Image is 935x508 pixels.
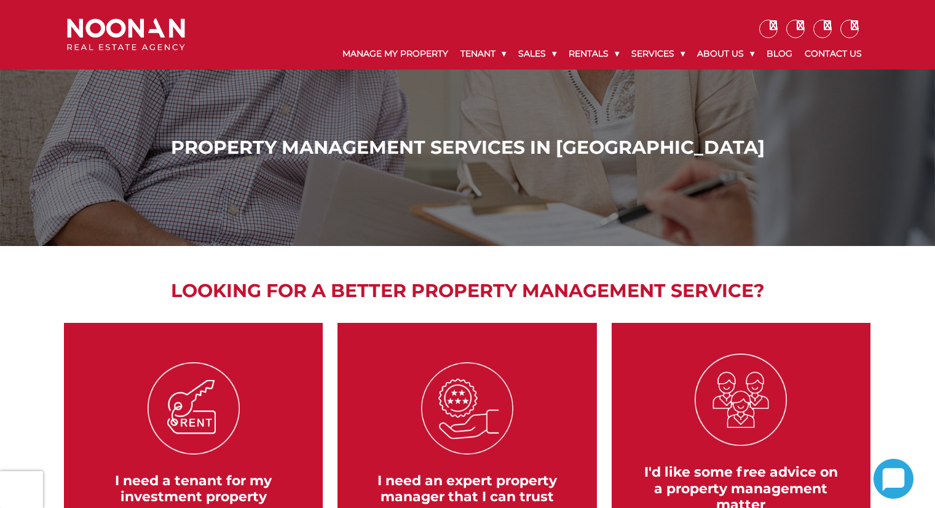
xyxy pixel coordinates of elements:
[691,38,760,69] a: About Us
[70,137,865,159] h1: Property Management Services in [GEOGRAPHIC_DATA]
[336,38,454,69] a: Manage My Property
[760,38,799,69] a: Blog
[454,38,512,69] a: Tenant
[625,38,691,69] a: Services
[512,38,562,69] a: Sales
[58,277,877,304] h2: Looking for a better property management service?
[799,38,868,69] a: Contact Us
[562,38,625,69] a: Rentals
[67,18,185,51] img: Noonan Real Estate Agency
